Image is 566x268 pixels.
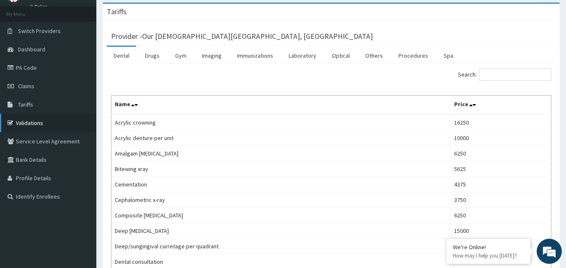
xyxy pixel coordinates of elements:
td: 6250 [450,146,551,161]
td: Acrylic denture per unit [111,130,451,146]
td: 5625 [450,161,551,177]
p: How may I help you today? [453,252,524,259]
td: Acrylic crowning [111,115,451,130]
div: We're Online! [453,243,524,251]
th: Name [111,96,451,115]
a: Immunizations [230,47,280,64]
a: Procedures [392,47,435,64]
span: Dashboard [18,46,45,53]
a: Gym [168,47,193,64]
a: Dental [107,47,136,64]
td: 6250 [450,208,551,223]
a: Online [29,4,49,10]
a: Spa [437,47,460,64]
textarea: Type your message and hit 'Enter' [4,179,160,208]
h3: Tariffs [107,8,127,15]
a: Laboratory [282,47,323,64]
a: Others [359,47,390,64]
span: We're online! [49,81,116,165]
a: Optical [325,47,357,64]
a: Drugs [138,47,166,64]
div: Minimize live chat window [137,4,158,24]
td: Bitewing xray [111,161,451,177]
span: Switch Providers [18,27,61,35]
td: Cementation [111,177,451,192]
td: Cephalometric x-ray [111,192,451,208]
td: Amalgam [MEDICAL_DATA] [111,146,451,161]
td: Deep [MEDICAL_DATA] [111,223,451,239]
a: Imaging [195,47,228,64]
div: Chat with us now [44,47,141,58]
span: Claims [18,82,34,90]
h3: Provider - Our [DEMOGRAPHIC_DATA][GEOGRAPHIC_DATA], [GEOGRAPHIC_DATA] [111,33,373,40]
span: Tariffs [18,101,33,108]
td: 4375 [450,177,551,192]
th: Price [450,96,551,115]
label: Search: [458,68,551,81]
img: d_794563401_company_1708531726252_794563401 [16,42,34,63]
td: 16250 [450,115,551,130]
td: 3750 [450,192,551,208]
td: 10000 [450,130,551,146]
input: Search: [479,68,551,81]
td: Composite [MEDICAL_DATA] [111,208,451,223]
td: 15000 [450,223,551,239]
td: Deep/sungingival curretage per quadrant [111,239,451,254]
